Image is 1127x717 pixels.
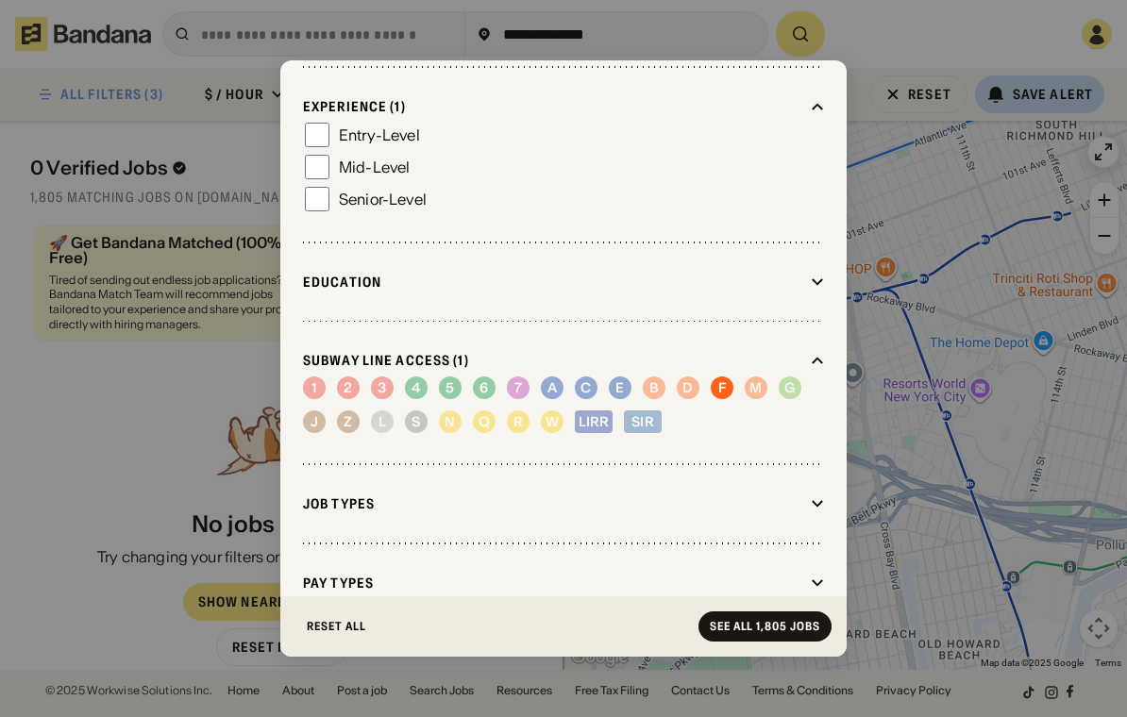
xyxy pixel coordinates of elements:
div: F [718,380,726,396]
div: Education [303,274,803,291]
div: A [547,380,557,396]
div: 3 [378,380,386,396]
div: Mid-Level [339,159,410,175]
div: Z [344,414,352,430]
div: J [311,414,318,430]
div: 2 [344,380,352,396]
div: 7 [514,380,522,396]
div: S [412,414,420,430]
div: W [546,414,559,430]
div: Q [479,414,490,430]
div: LIRR [579,414,610,430]
div: M [749,380,762,396]
div: 6 [479,380,488,396]
div: Entry-Level [339,127,420,142]
div: D [682,380,693,396]
div: 4 [412,380,421,396]
div: Experience (1) [303,98,803,115]
div: N [445,414,455,430]
div: See all 1,805 jobs [710,621,820,632]
div: Pay Types [303,575,803,592]
div: SIR [631,414,653,430]
div: 1 [311,380,317,396]
div: Subway Line Access (1) [303,352,803,369]
div: Job Types [303,495,803,512]
div: R [513,414,523,430]
div: C [580,380,591,396]
div: E [615,380,624,396]
div: B [649,380,659,396]
div: Senior-Level [339,192,427,207]
div: Reset All [307,621,366,632]
div: L [378,414,386,430]
div: 5 [446,380,454,396]
div: G [784,380,796,396]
